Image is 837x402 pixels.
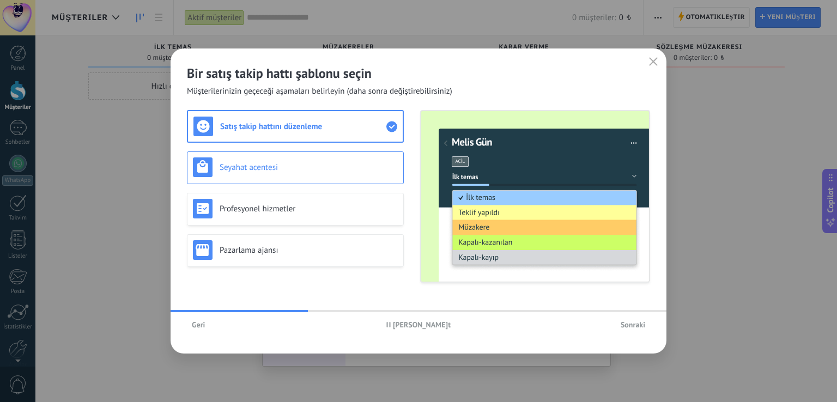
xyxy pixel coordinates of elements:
[220,121,386,132] h3: Satış takip hattını düzenleme
[220,204,398,214] h3: Profesyonel hizmetler
[381,316,456,333] button: [PERSON_NAME]t
[187,65,650,82] h2: Bir satış takip hattı şablonu seçin
[187,316,210,333] button: Geri
[220,245,398,255] h3: Pazarlama ajansı
[621,321,645,328] span: Sonraki
[616,316,650,333] button: Sonraki
[220,162,398,173] h3: Seyahat acentesi
[393,321,451,328] span: [PERSON_NAME]t
[187,86,452,97] span: Müşterilerinizin geçeceği aşamaları belirleyin (daha sonra değiştirebilirsiniz)
[192,321,205,328] span: Geri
